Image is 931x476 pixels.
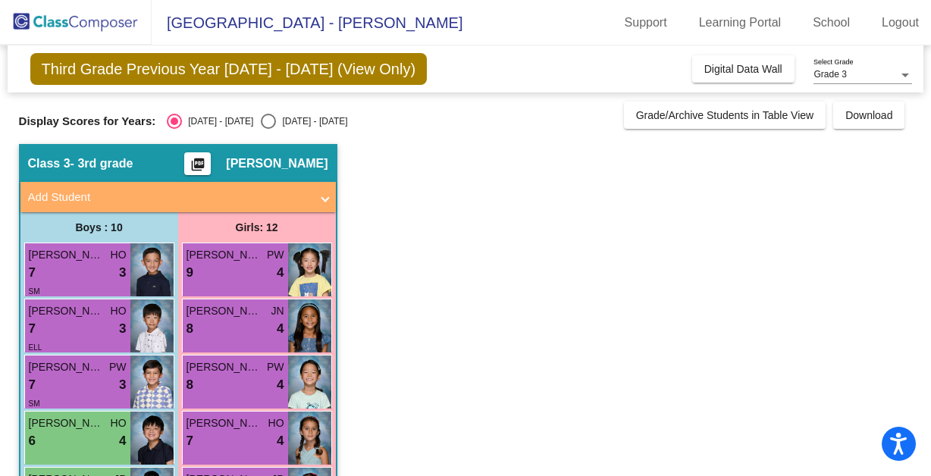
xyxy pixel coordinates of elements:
span: Digital Data Wall [704,63,782,75]
span: [PERSON_NAME] [29,303,105,319]
span: 7 [29,375,36,395]
span: 9 [187,263,193,283]
span: [PERSON_NAME] [29,247,105,263]
span: 7 [29,319,36,339]
span: 6 [29,431,36,451]
div: Boys : 10 [20,212,178,243]
span: 7 [187,431,193,451]
span: JN [271,303,284,319]
span: PW [109,359,127,375]
div: [DATE] - [DATE] [276,114,347,128]
span: [PERSON_NAME] [187,303,262,319]
a: Support [613,11,679,35]
mat-radio-group: Select an option [167,114,347,129]
a: Logout [870,11,931,35]
span: 3 [119,319,126,339]
button: Print Students Details [184,152,211,175]
div: Girls: 12 [178,212,336,243]
span: 4 [277,431,284,451]
span: 4 [119,431,126,451]
span: Grade/Archive Students in Table View [636,109,814,121]
mat-panel-title: Add Student [28,189,310,206]
mat-expansion-panel-header: Add Student [20,182,336,212]
span: [PERSON_NAME] [187,359,262,375]
span: [PERSON_NAME] [29,359,105,375]
a: School [801,11,862,35]
a: Learning Portal [687,11,794,35]
span: HO [111,415,127,431]
span: HO [111,303,127,319]
span: [PERSON_NAME] [29,415,105,431]
span: 8 [187,375,193,395]
span: 4 [277,263,284,283]
span: 3 [119,375,126,395]
span: 4 [277,375,284,395]
span: [PERSON_NAME] [226,156,328,171]
button: Download [833,102,904,129]
span: 8 [187,319,193,339]
mat-icon: picture_as_pdf [189,157,207,178]
span: PW [267,247,284,263]
span: Download [845,109,892,121]
span: Display Scores for Years: [19,114,156,128]
span: HO [111,247,127,263]
span: [GEOGRAPHIC_DATA] - [PERSON_NAME] [152,11,462,35]
span: Third Grade Previous Year [DATE] - [DATE] (View Only) [30,53,428,85]
span: SM [29,287,40,296]
span: Grade 3 [813,69,846,80]
span: 7 [29,263,36,283]
span: [PERSON_NAME][GEOGRAPHIC_DATA] [187,415,262,431]
span: 3 [119,263,126,283]
button: Digital Data Wall [692,55,795,83]
span: ELL [29,343,42,352]
span: 4 [277,319,284,339]
span: [PERSON_NAME] [187,247,262,263]
span: - 3rd grade [71,156,133,171]
span: HO [268,415,284,431]
span: Class 3 [28,156,71,171]
button: Grade/Archive Students in Table View [624,102,826,129]
span: PW [267,359,284,375]
div: [DATE] - [DATE] [182,114,253,128]
span: SM [29,399,40,408]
